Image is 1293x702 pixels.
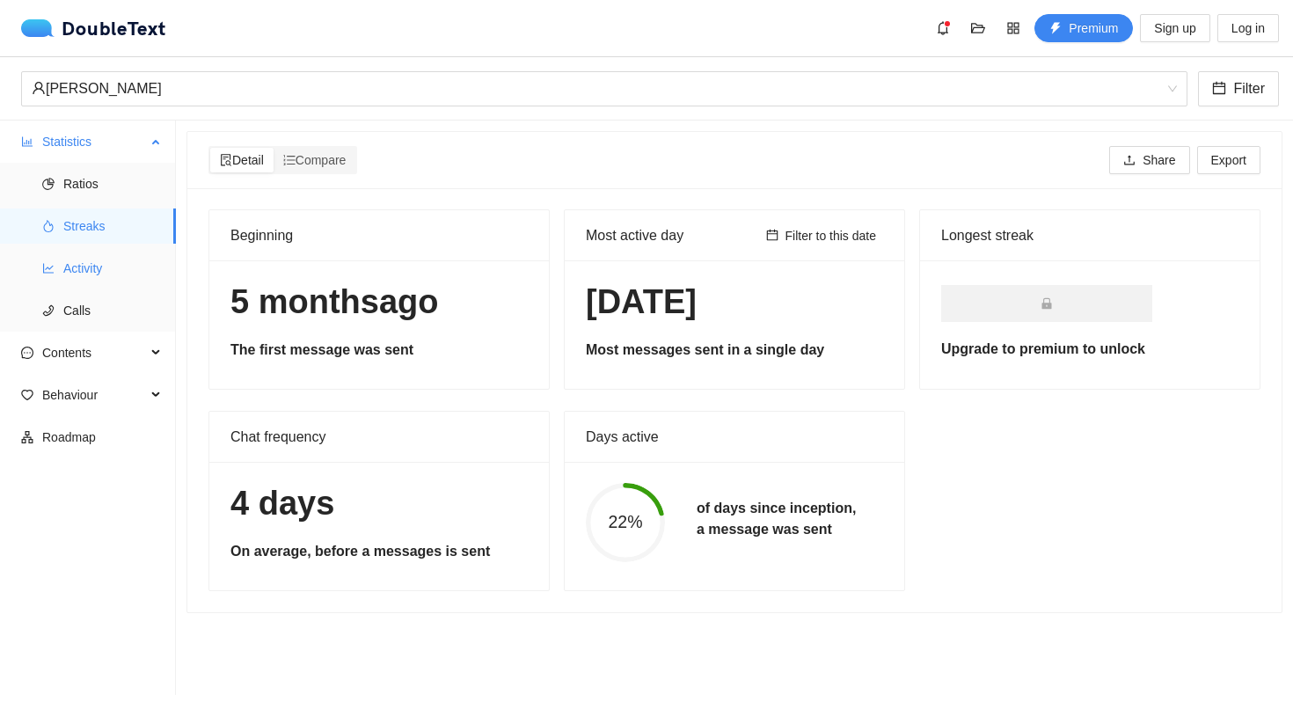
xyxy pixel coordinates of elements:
span: apartment [21,431,33,443]
div: Chat frequency [230,412,528,462]
span: bell [930,21,956,35]
span: folder-open [965,21,991,35]
span: Sign up [1154,18,1195,38]
span: Roadmap [42,420,162,455]
span: lock [1041,297,1053,310]
span: heart [21,389,33,401]
span: user [32,81,46,95]
span: Premium [1069,18,1118,38]
h5: of days since inception, a message was sent [697,498,856,540]
button: folder-open [964,14,992,42]
span: calendar [1212,81,1226,98]
span: 22% [586,514,665,531]
span: Streaks [63,208,162,244]
span: line-chart [42,262,55,274]
button: bell [929,14,957,42]
button: uploadShare [1109,146,1189,174]
button: appstore [999,14,1027,42]
div: Days active [586,412,883,462]
h1: [DATE] [586,282,883,323]
span: ordered-list [283,154,296,166]
span: phone [42,304,55,317]
span: Filter to this date [785,226,877,245]
span: Ratios [63,166,162,201]
h5: On average, before a messages is sent [230,541,528,562]
span: file-search [220,154,232,166]
span: calendar [766,229,778,243]
div: [PERSON_NAME] [32,72,1161,106]
span: appstore [1000,21,1026,35]
span: Share [1143,150,1175,170]
button: Sign up [1140,14,1209,42]
span: Filter [1233,77,1265,99]
span: Export [1211,150,1246,170]
h5: Upgrade to premium to unlock [941,339,1238,360]
span: fire [42,220,55,232]
h5: The first message was sent [230,340,528,361]
button: calendarFilter to this date [759,225,884,246]
a: logoDoubleText [21,19,166,37]
span: Detail [220,153,264,167]
button: Log in [1217,14,1279,42]
span: upload [1123,154,1136,168]
h1: 4 days [230,483,528,524]
span: Statistics [42,124,146,159]
span: Log in [1231,18,1265,38]
span: Monique Nelson [32,72,1177,106]
div: Beginning [230,210,528,260]
span: pie-chart [42,178,55,190]
span: Compare [283,153,347,167]
div: DoubleText [21,19,166,37]
span: bar-chart [21,135,33,148]
h1: 5 months ago [230,282,528,323]
h5: Most messages sent in a single day [586,340,883,361]
span: Calls [63,293,162,328]
div: Longest streak [941,224,1238,246]
span: Behaviour [42,377,146,413]
span: message [21,347,33,359]
span: thunderbolt [1049,22,1062,36]
span: Contents [42,335,146,370]
img: logo [21,19,62,37]
div: Most active day [586,210,759,260]
button: calendarFilter [1198,71,1279,106]
button: Export [1197,146,1260,174]
button: thunderboltPremium [1034,14,1133,42]
span: Activity [63,251,162,286]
